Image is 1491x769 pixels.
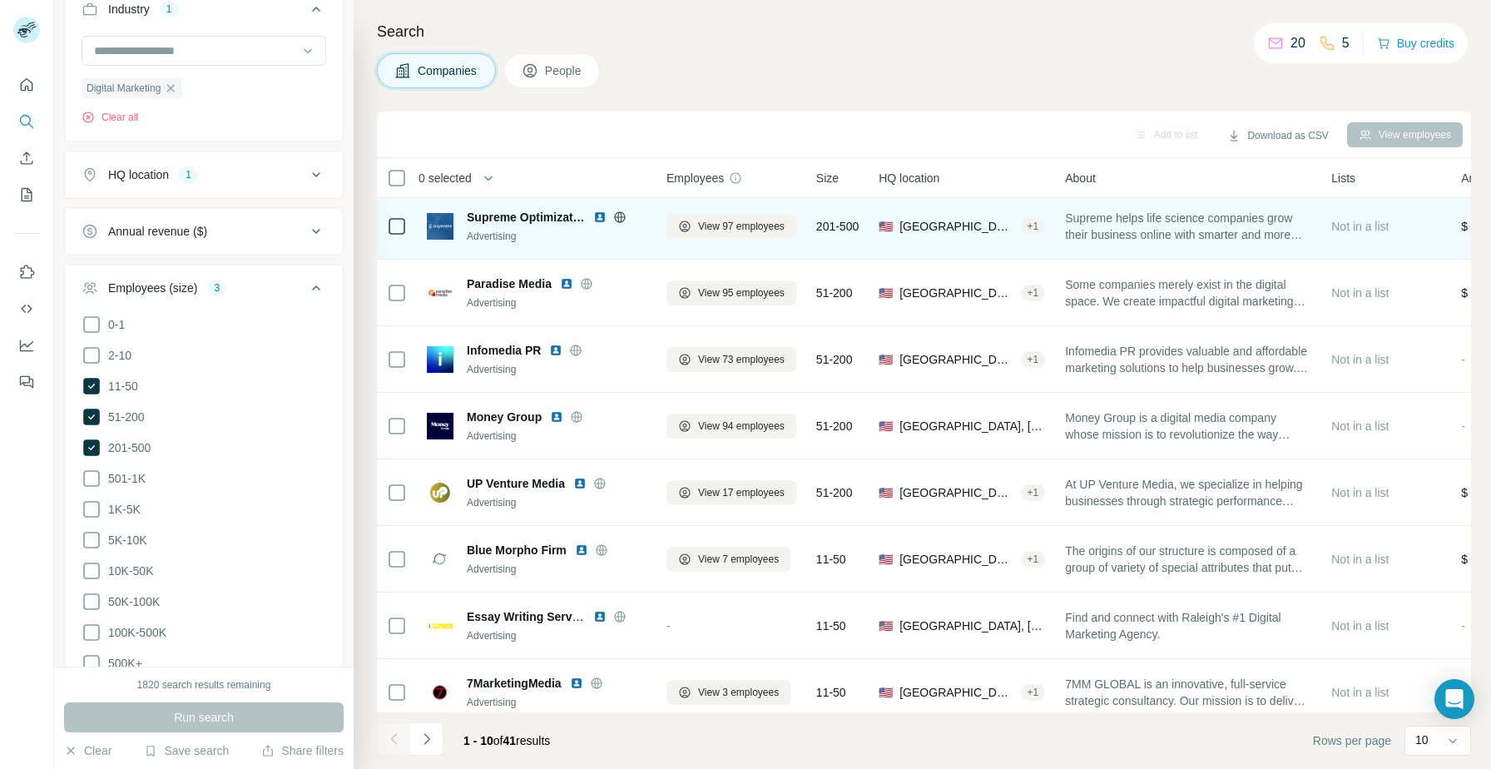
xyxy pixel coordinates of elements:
span: 11-50 [102,378,138,394]
div: 1 [160,2,179,17]
div: + 1 [1021,219,1046,234]
span: 🇺🇸 [879,484,893,501]
button: Search [13,107,40,136]
button: View 97 employees [666,214,796,239]
span: 201-500 [816,218,859,235]
span: View 7 employees [698,552,779,567]
div: Employees (size) [108,280,197,296]
button: View 73 employees [666,347,796,372]
span: 51-200 [816,285,853,301]
span: 7MarketingMedia [467,675,562,692]
img: LinkedIn logo [593,211,607,224]
div: Advertising [467,362,646,377]
button: Clear [64,742,111,759]
button: View 3 employees [666,680,790,705]
span: 51-200 [816,418,853,434]
span: Lists [1331,170,1355,186]
img: Logo of Paradise Media [427,280,453,306]
span: Infomedia PR provides valuable and affordable marketing solutions to help businesses grow. Our so... [1065,343,1311,376]
span: Not in a list [1331,220,1389,233]
img: Logo of Infomedia PR [427,346,453,373]
span: Blue Morpho Firm [467,542,567,558]
span: Some companies merely exist in the digital space. We create impactful digital marketing campaigns... [1065,276,1311,310]
button: Employees (size)3 [65,268,343,315]
span: [GEOGRAPHIC_DATA], [US_STATE] [899,684,1013,701]
span: Not in a list [1331,353,1389,366]
img: Logo of Supreme Optimization [427,213,453,240]
button: Annual revenue ($) [65,211,343,251]
span: 51-200 [816,351,853,368]
span: People [545,62,583,79]
span: Rows per page [1313,732,1391,749]
div: 1820 search results remaining [137,677,271,692]
span: [GEOGRAPHIC_DATA], [US_STATE] [899,218,1013,235]
span: 🇺🇸 [879,618,893,634]
span: - [1461,353,1465,366]
span: Not in a list [1331,286,1389,300]
div: Advertising [467,295,646,310]
button: Dashboard [13,330,40,360]
button: Navigate to next page [410,722,443,756]
button: Enrich CSV [13,143,40,173]
button: Save search [144,742,229,759]
span: Money Group [467,409,542,425]
span: 🇺🇸 [879,684,893,701]
div: Advertising [467,695,646,710]
span: Companies [418,62,478,79]
span: View 73 employees [698,352,785,367]
span: Not in a list [1331,419,1389,433]
img: Logo of 7MarketingMedia [427,679,453,706]
span: 501-1K [102,470,146,487]
button: Buy credits [1377,32,1454,55]
span: Paradise Media [467,275,552,292]
span: [GEOGRAPHIC_DATA], [US_STATE] [899,618,1045,634]
span: - [666,619,671,633]
span: Infomedia PR [467,342,541,359]
p: 5 [1342,33,1350,53]
span: 50K-100K [102,593,160,610]
span: 5K-10K [102,532,147,548]
img: Logo of Blue Morpho Firm [427,546,453,573]
button: HQ location1 [65,155,343,195]
span: 🇺🇸 [879,351,893,368]
div: + 1 [1021,552,1046,567]
span: Employees [666,170,724,186]
span: View 95 employees [698,285,785,300]
img: Logo of Essay Writing Service London [427,613,453,639]
div: + 1 [1021,685,1046,700]
span: 10K-50K [102,563,153,579]
span: 11-50 [816,551,846,568]
span: [GEOGRAPHIC_DATA], [US_STATE] [899,351,1013,368]
div: 1 [179,167,198,182]
div: Open Intercom Messenger [1434,679,1474,719]
img: LinkedIn logo [550,410,563,424]
span: Digital Marketing [87,81,161,96]
span: Essay Writing Service [GEOGRAPHIC_DATA] [467,610,716,623]
span: 11-50 [816,618,846,634]
div: Advertising [467,628,646,643]
span: 1 - 10 [463,734,493,747]
span: 1K-5K [102,501,141,518]
span: View 3 employees [698,685,779,700]
span: results [463,734,550,747]
div: + 1 [1021,485,1046,500]
span: Not in a list [1331,553,1389,566]
span: Money Group is a digital media company whose mission is to revolutionize the way consumers and br... [1065,409,1311,443]
p: 20 [1290,33,1305,53]
span: Not in a list [1331,486,1389,499]
img: LinkedIn logo [575,543,588,557]
span: 7MM GLOBAL is an innovative, full-service strategic consultancy. Our mission is to deliver result... [1065,676,1311,709]
span: - [1461,619,1465,633]
span: UP Venture Media [467,475,565,492]
div: 3 [207,280,226,295]
img: LinkedIn logo [570,677,583,690]
span: [GEOGRAPHIC_DATA], [US_STATE] [899,418,1045,434]
span: 🇺🇸 [879,285,893,301]
button: View 7 employees [666,547,790,572]
div: Advertising [467,429,646,444]
span: [GEOGRAPHIC_DATA], [US_STATE] [899,285,1013,301]
span: Supreme helps life science companies grow their business online with smarter and more effective d... [1065,210,1311,243]
h4: Search [377,20,1471,43]
div: + 1 [1021,352,1046,367]
span: Size [816,170,839,186]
